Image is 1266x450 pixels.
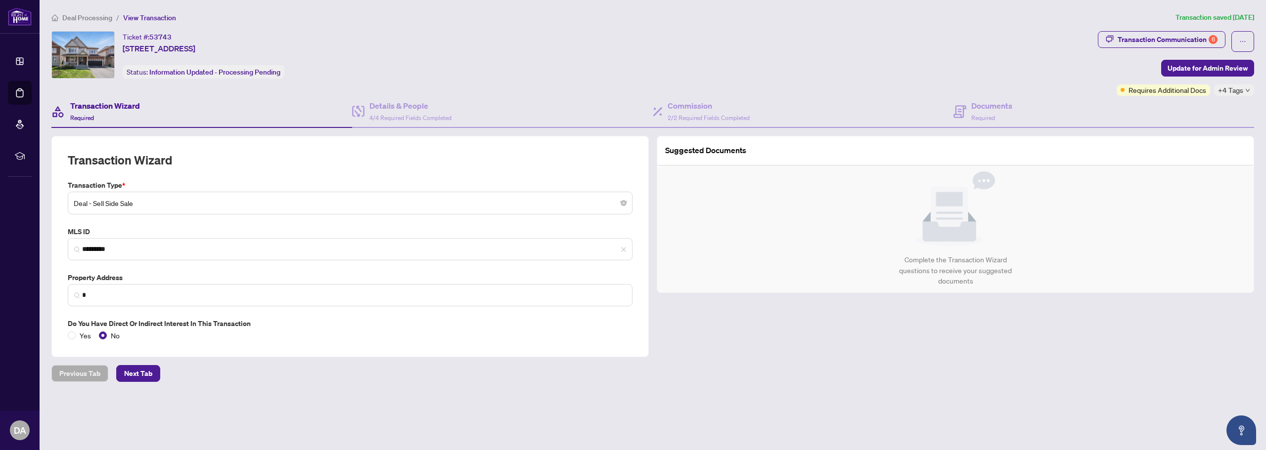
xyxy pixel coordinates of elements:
span: close [621,246,627,252]
span: Next Tab [124,366,152,381]
span: [STREET_ADDRESS] [123,42,195,54]
span: Required [971,114,995,122]
h4: Transaction Wizard [70,100,140,112]
span: DA [14,423,26,437]
span: ellipsis [1239,38,1246,45]
article: Suggested Documents [665,144,746,157]
span: down [1245,88,1250,93]
img: search_icon [74,246,80,252]
span: Deal - Sell Side Sale [74,194,627,212]
div: Transaction Communication [1118,32,1218,47]
span: close-circle [621,200,627,206]
div: Status: [123,65,284,79]
article: Transaction saved [DATE] [1176,12,1254,23]
span: 53743 [149,33,172,41]
h4: Documents [971,100,1012,112]
img: Null State Icon [916,171,995,246]
button: Transaction Communication6 [1098,31,1225,48]
span: No [107,330,124,341]
label: Do you have direct or indirect interest in this transaction [68,318,633,329]
span: Update for Admin Review [1168,60,1248,76]
button: Next Tab [116,365,160,382]
span: 2/2 Required Fields Completed [668,114,750,122]
div: Complete the Transaction Wizard questions to receive your suggested documents [889,254,1023,287]
span: View Transaction [123,13,176,22]
img: logo [8,7,32,26]
span: Required [70,114,94,122]
span: Information Updated - Processing Pending [149,68,280,77]
li: / [116,12,119,23]
span: Deal Processing [62,13,112,22]
span: +4 Tags [1218,84,1243,96]
label: MLS ID [68,226,633,237]
div: Ticket #: [123,31,172,42]
button: Update for Admin Review [1161,60,1254,77]
h4: Commission [668,100,750,112]
label: Property Address [68,272,633,283]
span: home [51,14,58,21]
img: search_icon [74,292,80,298]
span: 4/4 Required Fields Completed [369,114,452,122]
button: Previous Tab [51,365,108,382]
button: Open asap [1226,415,1256,445]
span: Yes [76,330,95,341]
h2: Transaction Wizard [68,152,172,168]
h4: Details & People [369,100,452,112]
img: IMG-X12314749_1.jpg [52,32,114,78]
span: Requires Additional Docs [1129,84,1206,95]
div: 6 [1209,35,1218,44]
label: Transaction Type [68,180,633,191]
